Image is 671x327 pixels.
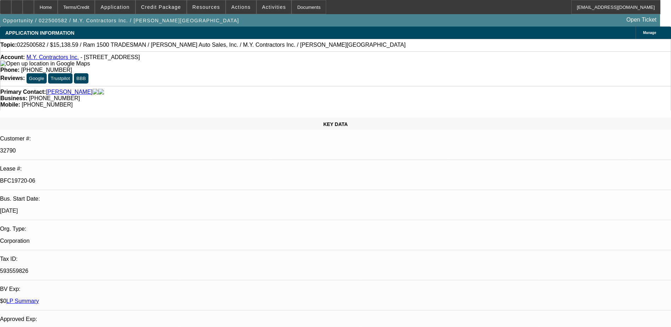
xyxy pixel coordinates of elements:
span: Manage [643,31,656,35]
a: Open Ticket [624,14,659,26]
span: Application [100,4,129,10]
img: linkedin-icon.png [98,89,104,95]
button: Actions [226,0,256,14]
strong: Primary Contact: [0,89,46,95]
span: APPLICATION INFORMATION [5,30,74,36]
span: Credit Package [141,4,181,10]
span: Actions [231,4,251,10]
span: Opportunity / 022500582 / M.Y. Contractors Inc. / [PERSON_NAME][GEOGRAPHIC_DATA] [3,18,239,23]
a: View Google Maps [0,61,90,67]
span: 022500582 / $15,138.59 / Ram 1500 TRADESMAN / [PERSON_NAME] Auto Sales, Inc. / M.Y. Contractors I... [17,42,406,48]
strong: Account: [0,54,25,60]
button: Application [95,0,135,14]
span: - [STREET_ADDRESS] [80,54,140,60]
a: [PERSON_NAME] [46,89,93,95]
button: Credit Package [136,0,186,14]
strong: Mobile: [0,102,20,108]
a: LP Summary [6,298,39,304]
span: [PHONE_NUMBER] [22,102,73,108]
span: [PHONE_NUMBER] [21,67,72,73]
button: Trustpilot [48,73,72,84]
strong: Business: [0,95,27,101]
strong: Phone: [0,67,19,73]
button: Activities [257,0,291,14]
strong: Topic: [0,42,17,48]
span: Resources [192,4,220,10]
span: KEY DATA [323,121,348,127]
span: [PHONE_NUMBER] [29,95,80,101]
strong: Reviews: [0,75,25,81]
a: M.Y. Contractors Inc. [27,54,79,60]
img: Open up location in Google Maps [0,61,90,67]
button: Resources [187,0,225,14]
button: Google [27,73,47,84]
span: Activities [262,4,286,10]
img: facebook-icon.png [93,89,98,95]
button: BBB [74,73,88,84]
